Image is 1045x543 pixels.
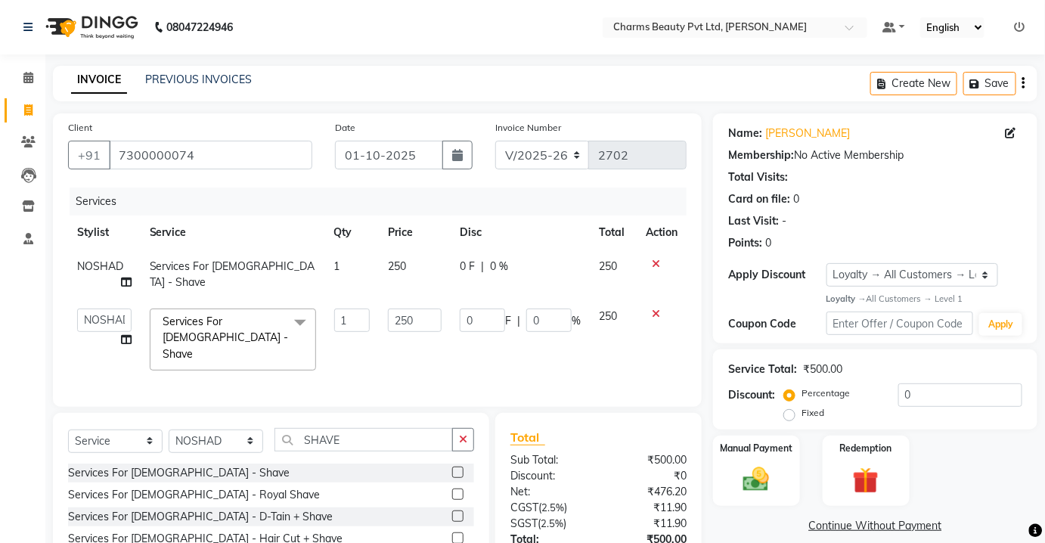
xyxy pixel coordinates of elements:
[68,216,141,250] th: Stylist
[826,293,1022,306] div: All Customers → Level 1
[77,259,123,273] span: NOSHAD
[510,501,538,514] span: CGST
[499,516,599,532] div: ( )
[451,216,590,250] th: Disc
[109,141,312,169] input: Search by Name/Mobile/Email/Code
[720,442,792,455] label: Manual Payment
[163,315,289,361] span: Services For [DEMOGRAPHIC_DATA] - Shave
[765,126,850,141] a: [PERSON_NAME]
[68,141,110,169] button: +91
[728,235,762,251] div: Points:
[590,216,637,250] th: Total
[335,121,355,135] label: Date
[70,188,698,216] div: Services
[145,73,252,86] a: PREVIOUS INVOICES
[460,259,475,275] span: 0 F
[68,487,320,503] div: Services For [DEMOGRAPHIC_DATA] - Royal Shave
[979,313,1022,336] button: Apply
[490,259,508,275] span: 0 %
[803,361,842,377] div: ₹500.00
[845,464,887,497] img: _gift.svg
[481,259,484,275] span: |
[963,72,1016,95] button: Save
[826,293,867,304] strong: Loyalty →
[728,316,826,332] div: Coupon Code
[166,6,233,48] b: 08047224946
[728,126,762,141] div: Name:
[141,216,325,250] th: Service
[793,191,799,207] div: 0
[728,361,797,377] div: Service Total:
[68,509,333,525] div: Services For [DEMOGRAPHIC_DATA] - D-Tain + Shave
[599,259,617,273] span: 250
[517,313,520,329] span: |
[499,452,599,468] div: Sub Total:
[728,147,1022,163] div: No Active Membership
[598,484,698,500] div: ₹476.20
[728,147,794,163] div: Membership:
[499,468,599,484] div: Discount:
[637,216,687,250] th: Action
[598,500,698,516] div: ₹11.90
[150,259,315,289] span: Services For [DEMOGRAPHIC_DATA] - Shave
[728,387,775,403] div: Discount:
[68,465,290,481] div: Services For [DEMOGRAPHIC_DATA] - Shave
[728,213,779,229] div: Last Visit:
[379,216,451,250] th: Price
[782,213,786,229] div: -
[765,235,771,251] div: 0
[728,169,788,185] div: Total Visits:
[68,121,92,135] label: Client
[716,518,1034,534] a: Continue Without Payment
[334,259,340,273] span: 1
[802,406,824,420] label: Fixed
[599,309,617,323] span: 250
[499,484,599,500] div: Net:
[274,428,453,451] input: Search or Scan
[728,267,826,283] div: Apply Discount
[728,191,790,207] div: Card on file:
[598,452,698,468] div: ₹500.00
[802,386,850,400] label: Percentage
[325,216,380,250] th: Qty
[388,259,406,273] span: 250
[510,517,538,530] span: SGST
[71,67,127,94] a: INVOICE
[572,313,581,329] span: %
[735,464,777,495] img: _cash.svg
[598,468,698,484] div: ₹0
[495,121,561,135] label: Invoice Number
[499,500,599,516] div: ( )
[505,313,511,329] span: F
[598,516,698,532] div: ₹11.90
[826,312,974,335] input: Enter Offer / Coupon Code
[840,442,892,455] label: Redemption
[194,347,200,361] a: x
[870,72,957,95] button: Create New
[510,430,545,445] span: Total
[541,501,564,514] span: 2.5%
[541,517,563,529] span: 2.5%
[39,6,142,48] img: logo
